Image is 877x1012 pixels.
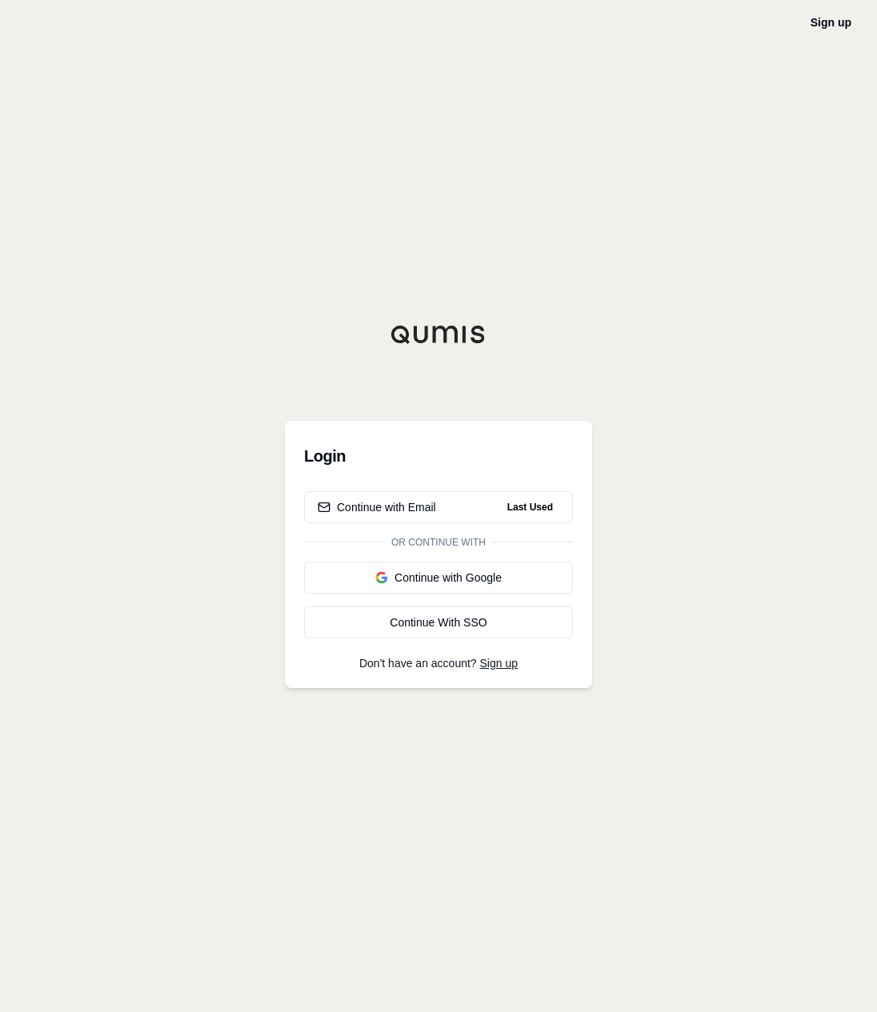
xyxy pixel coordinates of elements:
img: Qumis [390,325,487,344]
a: Continue With SSO [304,606,573,638]
button: Continue with EmailLast Used [304,491,573,523]
a: Sign up [811,16,851,29]
span: Or continue with [385,536,492,549]
h3: Login [304,440,573,472]
span: Last Used [501,498,559,517]
button: Continue with Google [304,562,573,594]
div: Continue with Google [318,570,559,586]
div: Continue with Email [318,499,436,515]
div: Continue With SSO [318,614,559,630]
p: Don't have an account? [304,658,573,669]
a: Sign up [480,657,518,670]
